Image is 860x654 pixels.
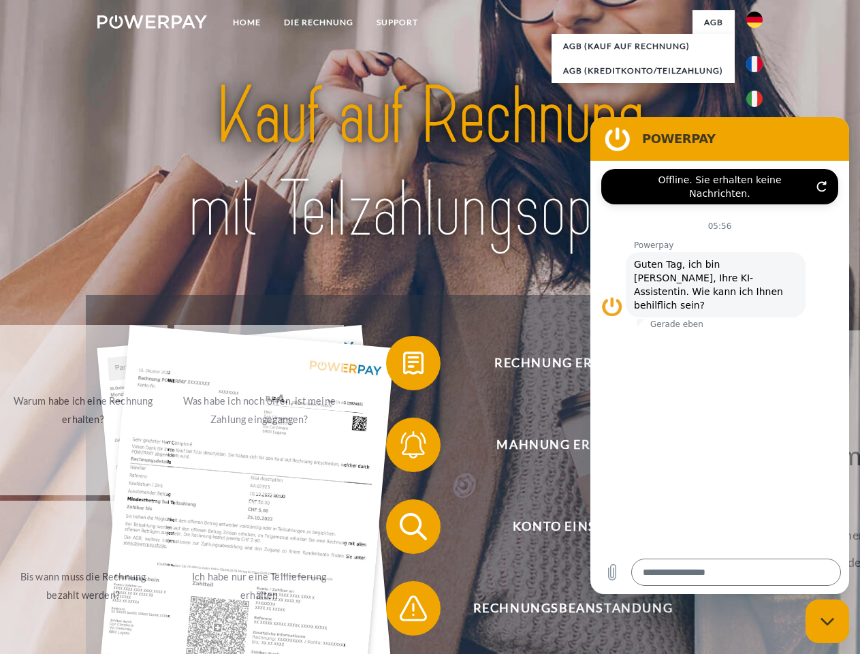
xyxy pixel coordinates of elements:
a: Was habe ich noch offen, ist meine Zahlung eingegangen? [174,325,344,495]
a: SUPPORT [365,10,430,35]
a: Home [221,10,272,35]
button: Konto einsehen [386,499,740,554]
img: de [746,12,763,28]
div: Ich habe nur eine Teillieferung erhalten [182,567,336,604]
div: Warum habe ich eine Rechnung erhalten? [7,392,160,429]
img: logo-powerpay-white.svg [97,15,207,29]
img: title-powerpay_de.svg [130,65,730,261]
a: DIE RECHNUNG [272,10,365,35]
a: AGB (Kreditkonto/Teilzahlung) [552,59,735,83]
iframe: Messaging-Fenster [590,117,849,594]
div: Bis wann muss die Rechnung bezahlt werden? [7,567,160,604]
div: Was habe ich noch offen, ist meine Zahlung eingegangen? [182,392,336,429]
img: qb_search.svg [396,510,430,544]
a: agb [692,10,735,35]
iframe: Schaltfläche zum Öffnen des Messaging-Fensters; Konversation läuft [806,599,849,643]
button: Rechnungsbeanstandung [386,581,740,636]
img: qb_warning.svg [396,591,430,625]
a: AGB (Kauf auf Rechnung) [552,34,735,59]
img: fr [746,56,763,72]
span: Rechnungsbeanstandung [406,581,739,636]
span: Konto einsehen [406,499,739,554]
img: it [746,91,763,107]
